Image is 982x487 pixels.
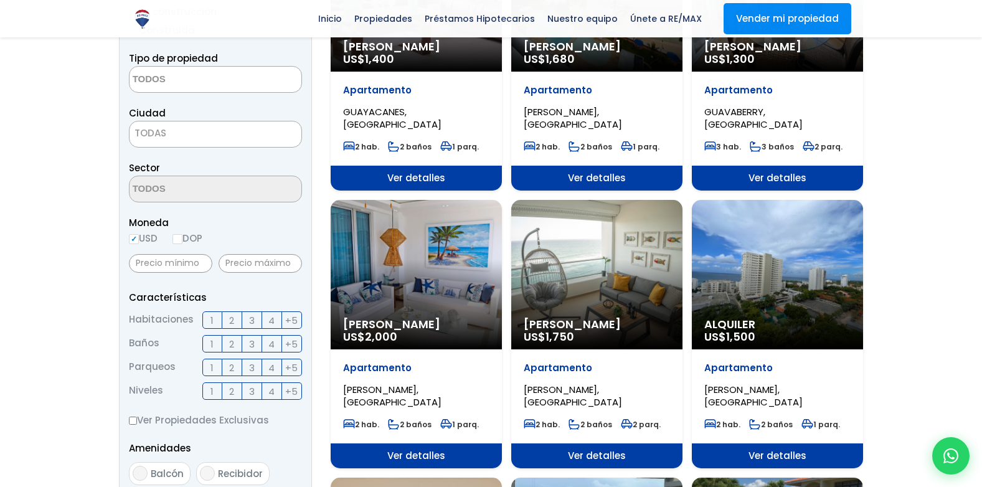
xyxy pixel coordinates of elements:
[129,121,302,148] span: TODAS
[249,336,255,352] span: 3
[343,141,379,152] span: 2 hab.
[704,329,755,344] span: US$
[704,105,803,131] span: GUAVABERRY, [GEOGRAPHIC_DATA]
[268,336,275,352] span: 4
[569,141,612,152] span: 2 baños
[750,141,794,152] span: 3 baños
[569,419,612,430] span: 2 baños
[524,51,575,67] span: US$
[511,166,682,191] span: Ver detalles
[545,329,574,344] span: 1,750
[365,329,397,344] span: 2,000
[704,383,803,409] span: [PERSON_NAME], [GEOGRAPHIC_DATA]
[343,419,379,430] span: 2 hab.
[129,311,194,329] span: Habitaciones
[624,9,708,28] span: Únete a RE/MAX
[704,318,851,331] span: Alquiler
[268,313,275,328] span: 4
[218,467,263,480] span: Recibidor
[129,359,176,376] span: Parqueos
[511,443,682,468] span: Ver detalles
[621,141,659,152] span: 1 parq.
[129,215,302,230] span: Moneda
[210,360,214,376] span: 1
[724,3,851,34] a: Vender mi propiedad
[704,40,851,53] span: [PERSON_NAME]
[129,417,137,425] input: Ver Propiedades Exclusivas
[285,336,298,352] span: +5
[749,419,793,430] span: 2 baños
[524,419,560,430] span: 2 hab.
[210,313,214,328] span: 1
[388,141,432,152] span: 2 baños
[172,230,202,246] label: DOP
[343,383,441,409] span: [PERSON_NAME], [GEOGRAPHIC_DATA]
[440,141,479,152] span: 1 parq.
[172,234,182,244] input: DOP
[541,9,624,28] span: Nuestro equipo
[129,230,158,246] label: USD
[331,166,502,191] span: Ver detalles
[692,443,863,468] span: Ver detalles
[704,141,741,152] span: 3 hab.
[210,336,214,352] span: 1
[524,105,622,131] span: [PERSON_NAME], [GEOGRAPHIC_DATA]
[129,440,302,456] p: Amenidades
[133,466,148,481] input: Balcón
[388,419,432,430] span: 2 baños
[343,51,394,67] span: US$
[151,467,184,480] span: Balcón
[229,336,234,352] span: 2
[131,8,153,30] img: Logo de REMAX
[135,126,166,139] span: TODAS
[704,419,740,430] span: 2 hab.
[130,67,250,93] textarea: Search
[129,382,163,400] span: Niveles
[524,318,670,331] span: [PERSON_NAME]
[524,84,670,97] p: Apartamento
[524,362,670,374] p: Apartamento
[331,443,502,468] span: Ver detalles
[348,9,418,28] span: Propiedades
[343,362,489,374] p: Apartamento
[704,362,851,374] p: Apartamento
[129,234,139,244] input: USD
[803,141,843,152] span: 2 parq.
[621,419,661,430] span: 2 parq.
[343,318,489,331] span: [PERSON_NAME]
[268,360,275,376] span: 4
[511,200,682,468] a: [PERSON_NAME] US$1,750 Apartamento [PERSON_NAME], [GEOGRAPHIC_DATA] 2 hab. 2 baños 2 parq. Ver de...
[285,360,298,376] span: +5
[343,329,397,344] span: US$
[418,9,541,28] span: Préstamos Hipotecarios
[130,125,301,142] span: TODAS
[129,52,218,65] span: Tipo de propiedad
[312,9,348,28] span: Inicio
[545,51,575,67] span: 1,680
[524,383,622,409] span: [PERSON_NAME], [GEOGRAPHIC_DATA]
[229,384,234,399] span: 2
[524,40,670,53] span: [PERSON_NAME]
[130,176,250,203] textarea: Search
[704,51,755,67] span: US$
[229,360,234,376] span: 2
[129,106,166,120] span: Ciudad
[268,384,275,399] span: 4
[365,51,394,67] span: 1,400
[129,335,159,352] span: Baños
[331,200,502,468] a: [PERSON_NAME] US$2,000 Apartamento [PERSON_NAME], [GEOGRAPHIC_DATA] 2 hab. 2 baños 1 parq. Ver de...
[524,141,560,152] span: 2 hab.
[129,254,212,273] input: Precio mínimo
[692,166,863,191] span: Ver detalles
[692,200,863,468] a: Alquiler US$1,500 Apartamento [PERSON_NAME], [GEOGRAPHIC_DATA] 2 hab. 2 baños 1 parq. Ver detalles
[229,313,234,328] span: 2
[801,419,840,430] span: 1 parq.
[704,84,851,97] p: Apartamento
[343,105,441,131] span: GUAYACANES, [GEOGRAPHIC_DATA]
[249,313,255,328] span: 3
[285,313,298,328] span: +5
[343,40,489,53] span: [PERSON_NAME]
[129,412,302,428] label: Ver Propiedades Exclusivas
[726,51,755,67] span: 1,300
[440,419,479,430] span: 1 parq.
